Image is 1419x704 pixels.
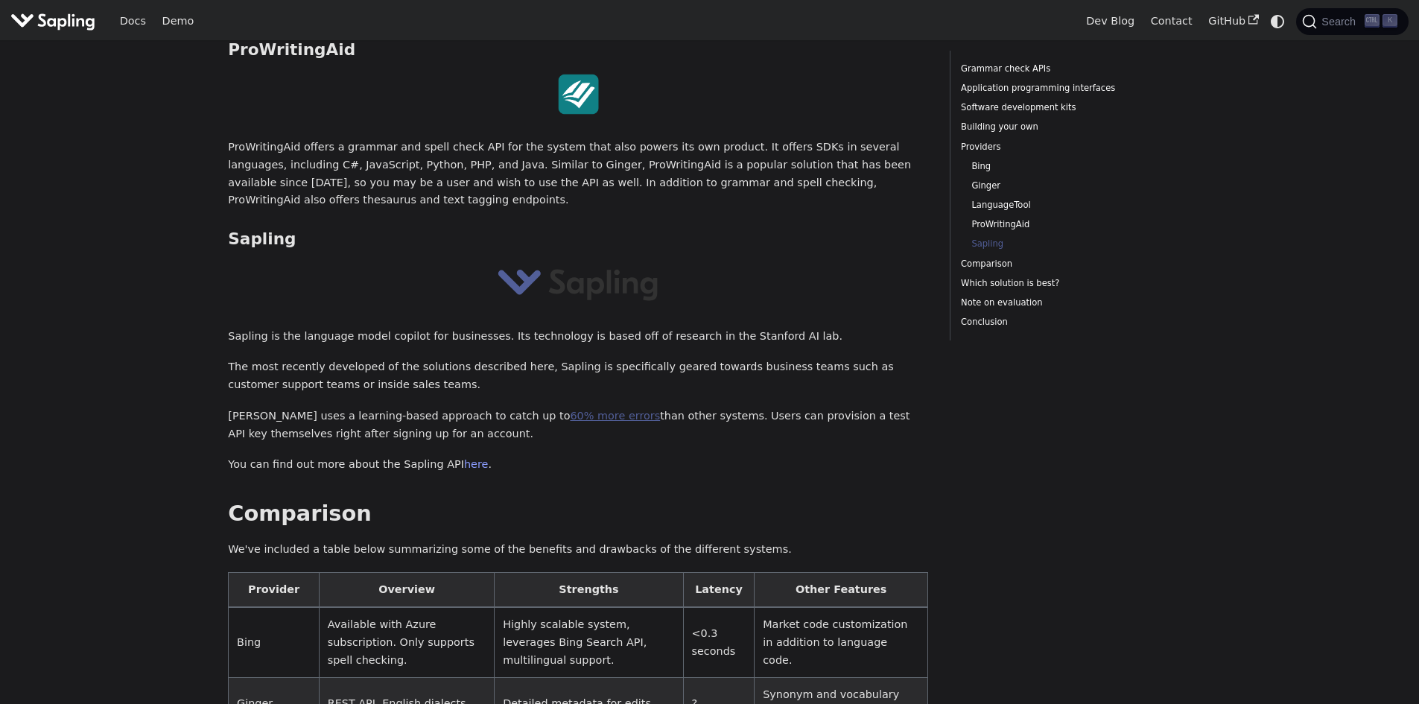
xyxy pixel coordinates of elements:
[1078,10,1142,33] a: Dev Blog
[971,218,1158,232] a: ProWritingAid
[228,501,928,527] h2: Comparison
[228,541,928,559] p: We've included a table below summarizing some of the benefits and drawbacks of the different syst...
[10,10,95,32] img: Sapling.ai
[755,572,928,607] th: Other Features
[319,607,495,677] td: Available with Azure subscription. Only supports spell checking.
[10,10,101,32] a: Sapling.ai
[1200,10,1266,33] a: GitHub
[464,458,488,470] a: here
[319,572,495,607] th: Overview
[683,572,755,607] th: Latency
[228,456,928,474] p: You can find out more about the Sapling API .
[228,139,928,209] p: ProWritingAid offers a grammar and spell check API for the system that also powers its own produc...
[495,607,683,677] td: Highly scalable system, leverages Bing Search API, multilingual support.
[497,263,659,304] img: Sapling
[1296,8,1408,35] button: Search (Ctrl+K)
[961,257,1163,271] a: Comparison
[1143,10,1201,33] a: Contact
[961,276,1163,291] a: Which solution is best?
[229,572,320,607] th: Provider
[961,315,1163,329] a: Conclusion
[971,198,1158,212] a: LanguageTool
[228,229,928,250] h3: Sapling
[971,159,1158,174] a: Bing
[961,62,1163,76] a: Grammar check APIs
[228,328,928,346] p: Sapling is the language model copilot for businesses. Its technology is based off of research in ...
[961,101,1163,115] a: Software development kits
[755,607,928,677] td: Market code customization in addition to language code.
[971,237,1158,251] a: Sapling
[683,607,755,677] td: <0.3 seconds
[1317,16,1365,28] span: Search
[228,408,928,443] p: [PERSON_NAME] uses a learning-based approach to catch up to than other systems. Users can provisi...
[961,81,1163,95] a: Application programming interfaces
[1383,14,1397,28] kbd: K
[1267,10,1289,32] button: Switch between dark and light mode (currently system mode)
[112,10,154,33] a: Docs
[971,179,1158,193] a: Ginger
[495,572,683,607] th: Strengths
[229,607,320,677] td: Bing
[558,74,599,115] img: ProWritingAid
[961,120,1163,134] a: Building your own
[228,358,928,394] p: The most recently developed of the solutions described here, Sapling is specifically geared towar...
[961,140,1163,154] a: Providers
[570,410,660,422] a: 60% more errors
[154,10,202,33] a: Demo
[961,296,1163,310] a: Note on evaluation
[228,40,928,60] h3: ProWritingAid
